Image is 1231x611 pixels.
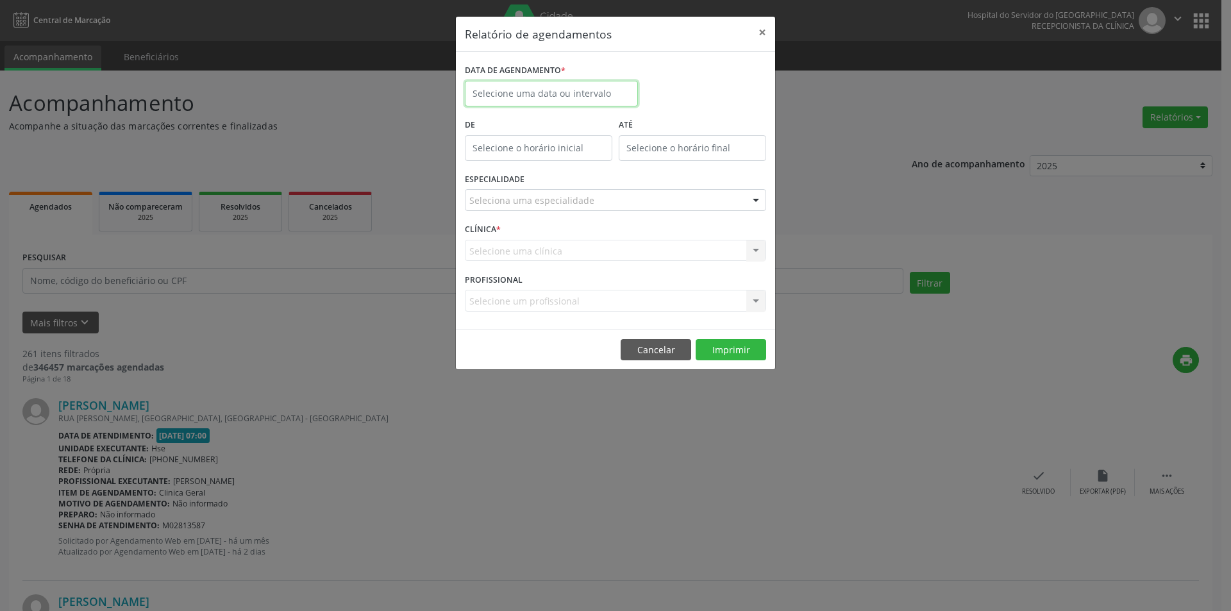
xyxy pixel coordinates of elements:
label: ESPECIALIDADE [465,170,524,190]
label: DATA DE AGENDAMENTO [465,61,565,81]
input: Selecione o horário final [619,135,766,161]
label: CLÍNICA [465,220,501,240]
button: Cancelar [621,339,691,361]
input: Selecione o horário inicial [465,135,612,161]
h5: Relatório de agendamentos [465,26,612,42]
label: PROFISSIONAL [465,270,523,290]
button: Close [749,17,775,48]
span: Seleciona uma especialidade [469,194,594,207]
input: Selecione uma data ou intervalo [465,81,638,106]
label: ATÉ [619,115,766,135]
label: De [465,115,612,135]
button: Imprimir [696,339,766,361]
